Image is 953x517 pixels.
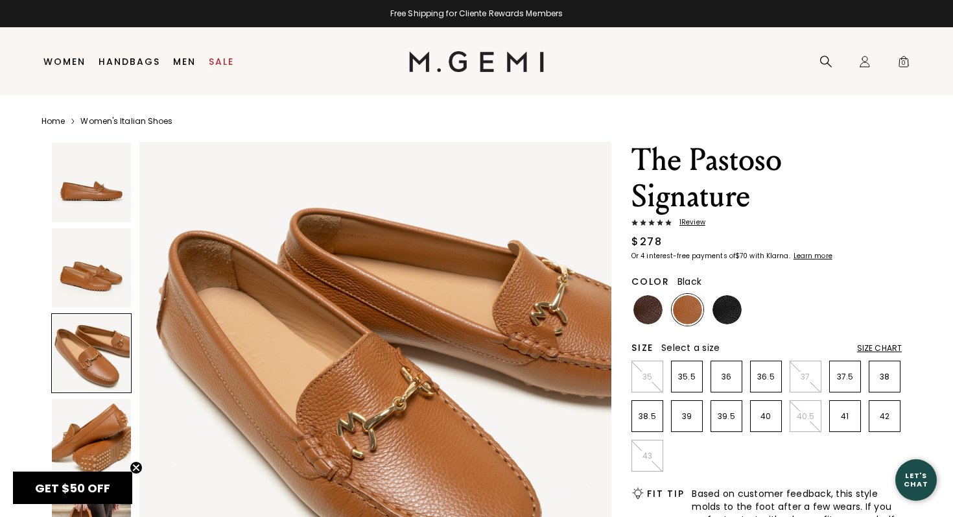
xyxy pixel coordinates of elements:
[712,295,742,324] img: Black
[830,372,860,382] p: 37.5
[677,275,701,288] span: Black
[632,451,663,461] p: 43
[647,488,684,499] h2: Fit Tip
[735,251,747,261] klarna-placement-style-amount: $70
[43,56,86,67] a: Women
[631,142,902,215] h1: The Pastoso Signature
[631,251,735,261] klarna-placement-style-body: Or 4 interest-free payments of
[711,411,742,422] p: 39.5
[173,56,196,67] a: Men
[409,51,545,72] img: M.Gemi
[52,143,131,222] img: The Pastoso Signature
[869,411,900,422] p: 42
[631,219,902,229] a: 1Review
[830,411,860,422] p: 41
[35,480,110,496] span: GET $50 OFF
[52,228,131,307] img: The Pastoso Signature
[895,472,937,488] div: Let's Chat
[751,411,781,422] p: 40
[672,219,705,226] span: 1 Review
[99,56,160,67] a: Handbags
[130,461,143,474] button: Close teaser
[631,276,670,287] h2: Color
[672,372,702,382] p: 35.5
[52,399,131,478] img: The Pastoso Signature
[792,252,832,260] a: Learn more
[749,251,792,261] klarna-placement-style-body: with Klarna
[673,295,702,324] img: Tan
[632,372,663,382] p: 35
[13,472,132,504] div: GET $50 OFFClose teaser
[794,251,832,261] klarna-placement-style-cta: Learn more
[711,372,742,382] p: 36
[897,58,910,71] span: 0
[209,56,234,67] a: Sale
[633,295,663,324] img: Chocolate
[790,411,821,422] p: 40.5
[632,411,663,422] p: 38.5
[631,234,662,250] div: $278
[869,372,900,382] p: 38
[41,116,65,126] a: Home
[672,411,702,422] p: 39
[751,372,781,382] p: 36.5
[661,341,720,354] span: Select a size
[857,343,902,354] div: Size Chart
[790,372,821,382] p: 37
[80,116,172,126] a: Women's Italian Shoes
[631,343,653,353] h2: Size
